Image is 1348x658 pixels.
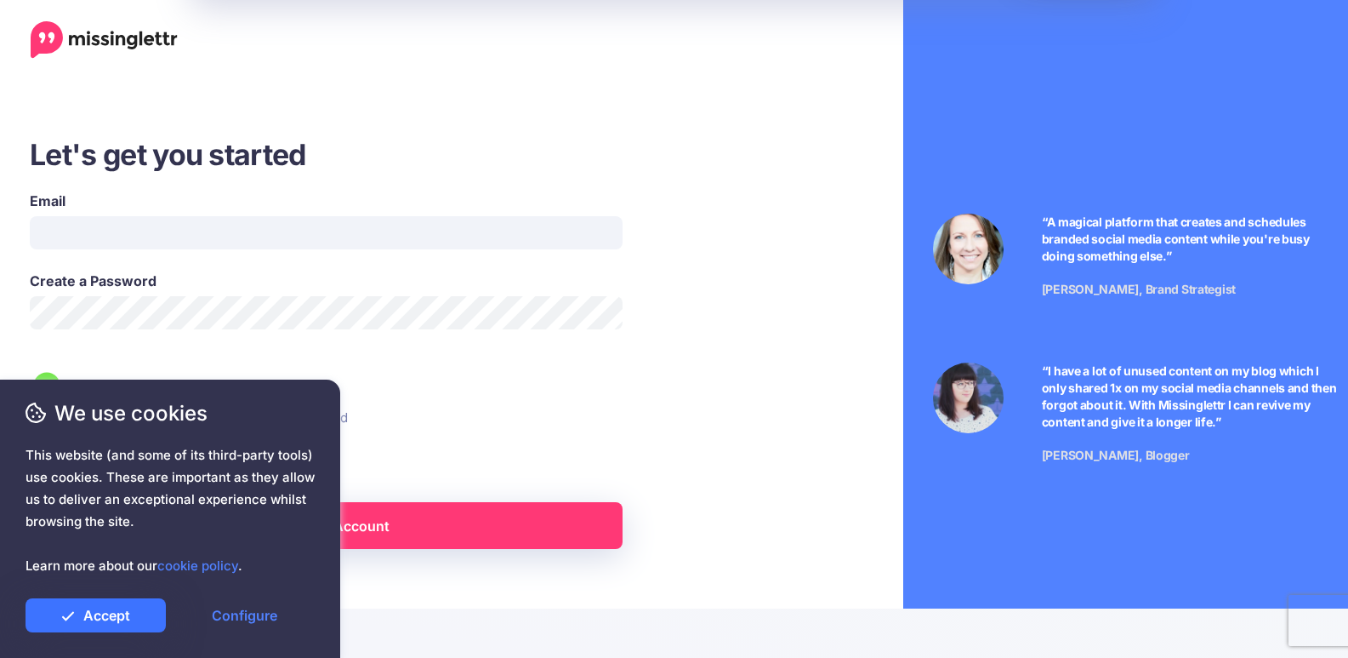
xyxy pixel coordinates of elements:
[174,598,315,632] a: Configure
[26,598,166,632] a: Accept
[30,372,746,399] li: You're starting a 14-day free trial
[933,363,1004,433] img: Testimonial by Jeniffer Kosche
[1042,363,1343,431] p: “I have a lot of unused content on my blog which I only shared 1x on my social media channels and...
[26,398,315,428] span: We use cookies
[30,404,746,432] li: You can cancel anytime and won't be charged
[30,135,746,174] h3: Let's get you started
[1042,214,1343,265] p: “A magical platform that creates and schedules branded social media content while you're busy doi...
[1042,282,1236,296] span: [PERSON_NAME], Brand Strategist
[30,191,623,211] label: Email
[1042,448,1190,462] span: [PERSON_NAME], Blogger
[26,444,315,577] span: This website (and some of its third-party tools) use cookies. These are important as they allow u...
[30,271,623,291] label: Create a Password
[31,21,178,59] a: Home
[933,214,1004,284] img: Testimonial by Laura Stanik
[157,558,238,574] a: cookie policy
